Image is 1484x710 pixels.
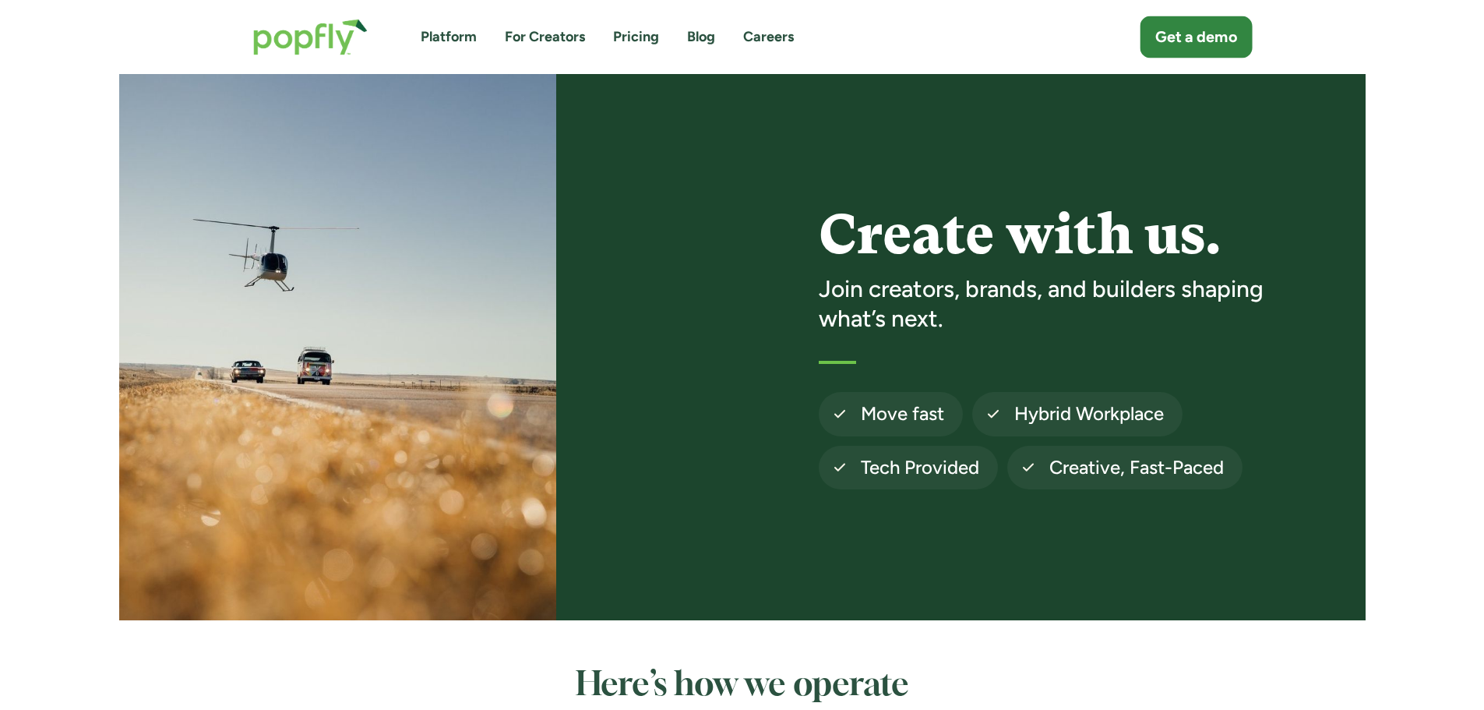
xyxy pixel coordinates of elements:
h4: Tech Provided [861,455,979,480]
h4: Creative, Fast-Paced [1049,455,1224,480]
a: Get a demo [1140,16,1252,58]
a: Blog [687,27,715,47]
h4: Hybrid Workplace [1014,401,1164,426]
div: Get a demo [1155,26,1237,48]
a: Platform [421,27,477,47]
h1: Create with us. [819,205,1289,265]
a: Pricing [613,27,659,47]
h3: Join creators, brands, and builders shaping what’s next. [819,274,1289,333]
h2: Here’s how we operate [331,667,1153,705]
a: home [238,3,383,71]
a: Careers [743,27,794,47]
h4: Move fast [861,401,944,426]
a: For Creators [505,27,585,47]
